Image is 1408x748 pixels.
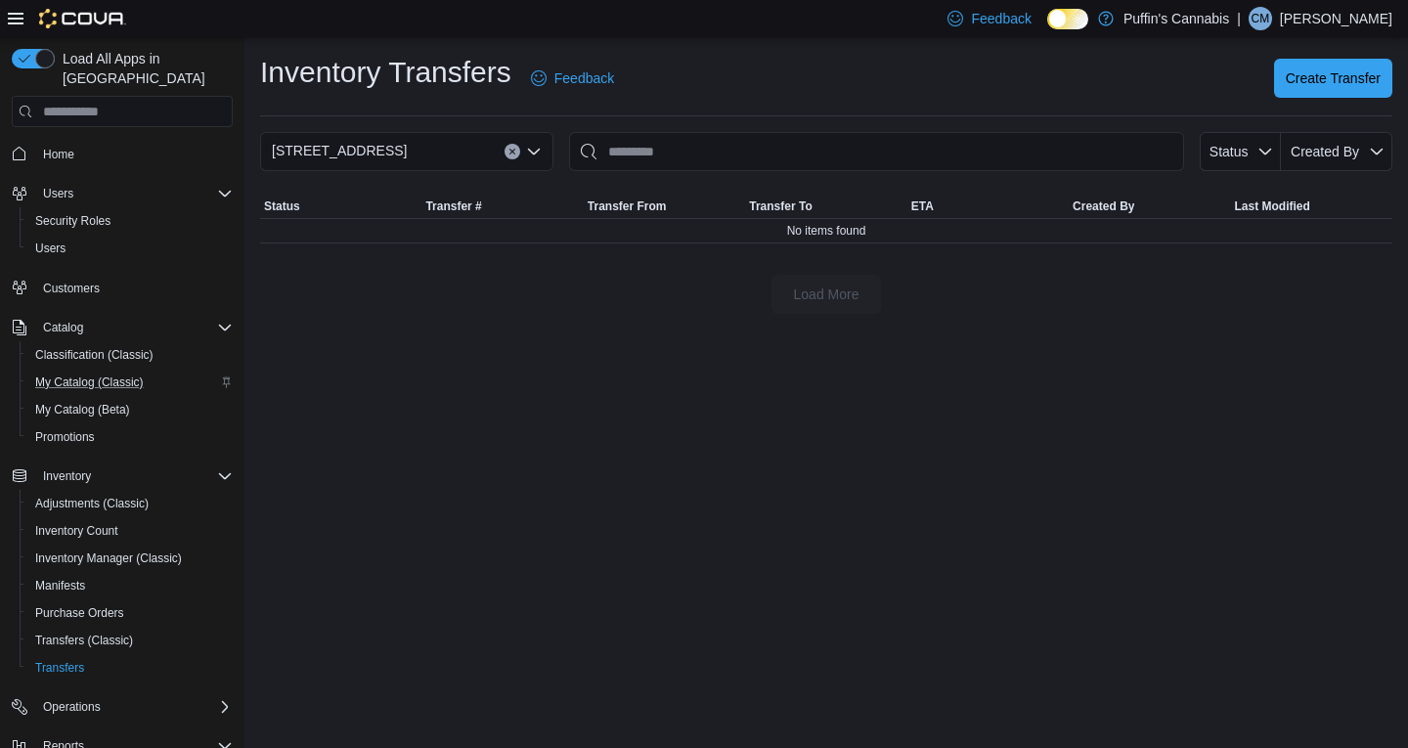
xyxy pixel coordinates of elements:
[35,182,233,205] span: Users
[20,572,241,599] button: Manifests
[27,209,233,233] span: Security Roles
[43,320,83,335] span: Catalog
[35,316,233,339] span: Catalog
[20,654,241,682] button: Transfers
[4,693,241,721] button: Operations
[55,49,233,88] span: Load All Apps in [GEOGRAPHIC_DATA]
[260,53,511,92] h1: Inventory Transfers
[4,274,241,302] button: Customers
[35,347,154,363] span: Classification (Classic)
[35,496,149,511] span: Adjustments (Classic)
[27,519,233,543] span: Inventory Count
[35,276,233,300] span: Customers
[43,468,91,484] span: Inventory
[35,316,91,339] button: Catalog
[27,574,93,597] a: Manifests
[27,209,118,233] a: Security Roles
[27,343,233,367] span: Classification (Classic)
[1291,144,1359,159] span: Created By
[1047,9,1088,29] input: Dark Mode
[35,143,82,166] a: Home
[20,423,241,451] button: Promotions
[35,464,99,488] button: Inventory
[27,371,152,394] a: My Catalog (Classic)
[27,656,92,680] a: Transfers
[911,198,934,214] span: ETA
[35,523,118,539] span: Inventory Count
[749,198,812,214] span: Transfer To
[27,371,233,394] span: My Catalog (Classic)
[35,660,84,676] span: Transfers
[20,599,241,627] button: Purchase Orders
[35,241,66,256] span: Users
[27,629,233,652] span: Transfers (Classic)
[1237,7,1241,30] p: |
[39,9,126,28] img: Cova
[35,141,233,165] span: Home
[20,545,241,572] button: Inventory Manager (Classic)
[526,144,542,159] button: Open list of options
[260,195,421,218] button: Status
[27,629,141,652] a: Transfers (Classic)
[35,213,110,229] span: Security Roles
[43,147,74,162] span: Home
[745,195,906,218] button: Transfer To
[1274,59,1392,98] button: Create Transfer
[27,492,233,515] span: Adjustments (Classic)
[27,343,161,367] a: Classification (Classic)
[20,235,241,262] button: Users
[35,550,182,566] span: Inventory Manager (Classic)
[4,139,241,167] button: Home
[1123,7,1229,30] p: Puffin's Cannabis
[35,695,233,719] span: Operations
[425,198,481,214] span: Transfer #
[554,68,614,88] span: Feedback
[20,369,241,396] button: My Catalog (Classic)
[43,186,73,201] span: Users
[43,699,101,715] span: Operations
[27,425,103,449] a: Promotions
[27,601,233,625] span: Purchase Orders
[27,574,233,597] span: Manifests
[20,396,241,423] button: My Catalog (Beta)
[35,402,130,418] span: My Catalog (Beta)
[1231,195,1392,218] button: Last Modified
[523,59,622,98] a: Feedback
[35,429,95,445] span: Promotions
[1280,7,1392,30] p: [PERSON_NAME]
[907,195,1069,218] button: ETA
[27,519,126,543] a: Inventory Count
[35,374,144,390] span: My Catalog (Classic)
[4,180,241,207] button: Users
[787,223,866,239] span: No items found
[505,144,520,159] button: Clear input
[35,695,109,719] button: Operations
[27,547,190,570] a: Inventory Manager (Classic)
[35,277,108,300] a: Customers
[1286,68,1381,88] span: Create Transfer
[27,492,156,515] a: Adjustments (Classic)
[1281,132,1392,171] button: Created By
[27,237,233,260] span: Users
[1252,7,1270,30] span: CM
[20,207,241,235] button: Security Roles
[35,605,124,621] span: Purchase Orders
[272,139,407,162] span: [STREET_ADDRESS]
[1069,195,1230,218] button: Created By
[35,578,85,594] span: Manifests
[27,547,233,570] span: Inventory Manager (Classic)
[27,425,233,449] span: Promotions
[1210,144,1249,159] span: Status
[1235,198,1310,214] span: Last Modified
[794,285,859,304] span: Load More
[20,627,241,654] button: Transfers (Classic)
[27,601,132,625] a: Purchase Orders
[20,517,241,545] button: Inventory Count
[27,237,73,260] a: Users
[35,182,81,205] button: Users
[264,198,300,214] span: Status
[584,195,745,218] button: Transfer From
[20,341,241,369] button: Classification (Classic)
[35,464,233,488] span: Inventory
[27,398,138,421] a: My Catalog (Beta)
